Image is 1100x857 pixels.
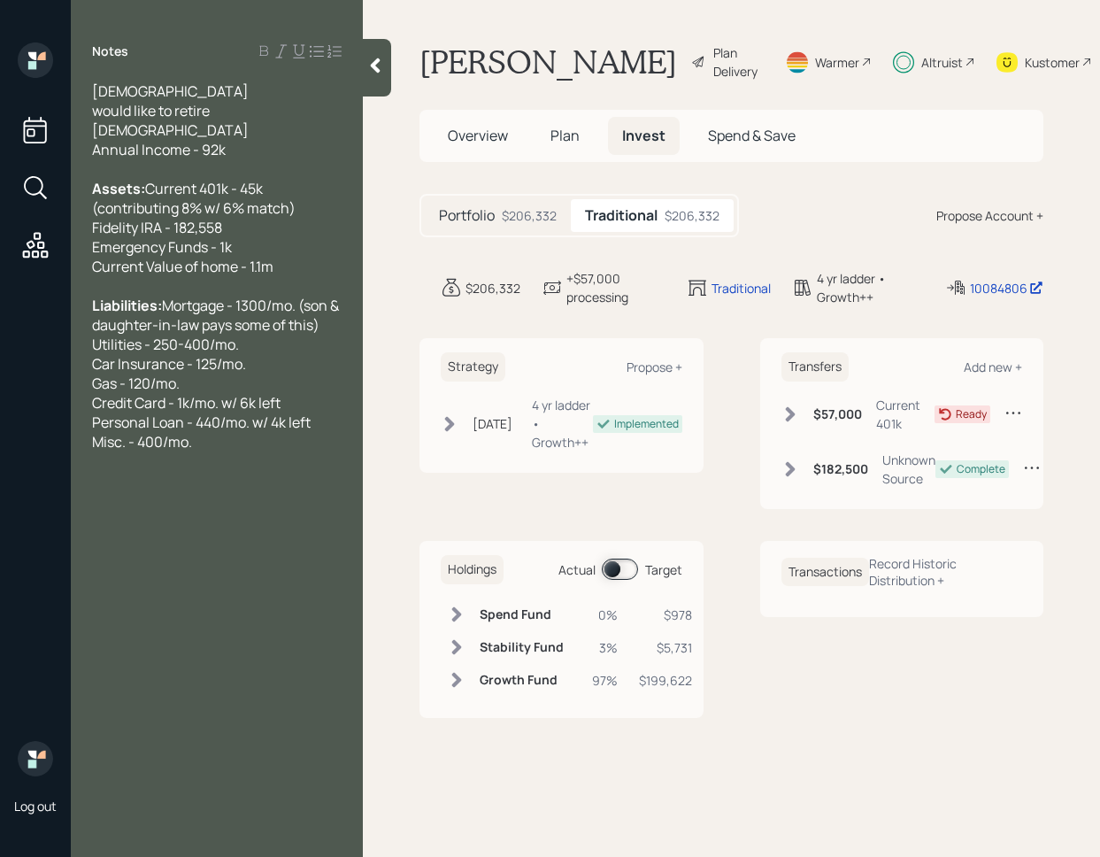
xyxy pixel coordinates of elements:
[781,352,849,382] h6: Transfers
[813,407,862,422] h6: $57,000
[92,42,128,60] label: Notes
[92,81,249,159] span: [DEMOGRAPHIC_DATA] would like to retire [DEMOGRAPHIC_DATA] Annual Income - 92k
[558,560,596,579] div: Actual
[480,640,564,655] h6: Stability Fund
[92,296,162,315] span: Liabilities:
[882,451,935,488] div: Unknown Source
[480,673,564,688] h6: Growth Fund
[713,43,764,81] div: Plan Delivery
[441,555,504,584] h6: Holdings
[936,206,1043,225] div: Propose Account +
[869,555,1023,589] div: Record Historic Distribution +
[448,126,508,145] span: Overview
[627,359,682,375] div: Propose +
[639,671,692,690] div: $199,622
[473,414,512,433] div: [DATE]
[18,741,53,776] img: retirable_logo.png
[439,207,495,224] h5: Portfolio
[970,279,1043,297] div: 10084806
[622,126,665,145] span: Invest
[532,396,593,452] div: 4 yr ladder • Growth++
[585,207,658,224] h5: Traditional
[566,269,665,306] div: +$57,000 processing
[817,269,924,306] div: 4 yr ladder • Growth++
[419,42,677,81] h1: [PERSON_NAME]
[921,53,963,72] div: Altruist
[712,279,771,297] div: Traditional
[639,606,692,624] div: $978
[813,462,868,477] h6: $182,500
[957,461,1005,477] div: Complete
[502,206,557,225] div: $206,332
[592,638,618,657] div: 3%
[665,206,719,225] div: $206,332
[614,416,679,432] div: Implemented
[14,798,57,815] div: Log out
[92,296,342,452] span: Mortgage - 1300/mo. (son & daughter-in-law pays some of this) Utilities - 250-400/mo. Car Insuran...
[876,396,935,433] div: Current 401k
[592,671,618,690] div: 97%
[592,606,618,624] div: 0%
[92,179,145,198] span: Assets:
[639,638,692,657] div: $5,731
[781,558,869,587] h6: Transactions
[815,53,859,72] div: Warmer
[1025,53,1080,72] div: Kustomer
[465,279,520,297] div: $206,332
[645,560,682,579] div: Target
[92,179,296,276] span: Current 401k - 45k (contributing 8% w/ 6% match) Fidelity IRA - 182,558 Emergency Funds - 1k Curr...
[956,406,987,422] div: Ready
[480,607,564,622] h6: Spend Fund
[708,126,796,145] span: Spend & Save
[550,126,580,145] span: Plan
[441,352,505,382] h6: Strategy
[964,359,1022,375] div: Add new +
